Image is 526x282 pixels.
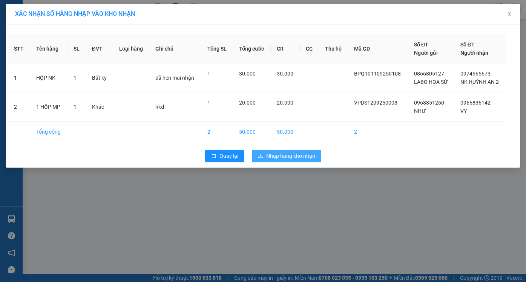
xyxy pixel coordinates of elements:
[460,79,499,85] span: NK HUỲNH AN 2
[8,92,30,122] td: 2
[60,4,103,11] strong: ĐỒNG PHƯỚC
[17,55,46,59] span: 07:53:25 [DATE]
[15,10,135,17] span: XÁC NHẬN SỐ HÀNG NHẬP VÀO KHO NHẬN
[86,34,113,63] th: ĐVT
[233,34,271,63] th: Tổng cước
[86,92,113,122] td: Khác
[2,49,83,53] span: [PERSON_NAME]:
[113,34,150,63] th: Loại hàng
[20,41,92,47] span: -----------------------------------------
[460,108,467,114] span: VY
[277,100,293,106] span: 20.000
[2,55,46,59] span: In ngày:
[277,71,293,77] span: 30.000
[8,34,30,63] th: STT
[30,34,67,63] th: Tên hàng
[233,122,271,142] td: 50.000
[8,63,30,92] td: 1
[30,63,67,92] td: HỘP NK
[271,34,300,63] th: CR
[348,34,408,63] th: Mã GD
[201,34,233,63] th: Tổng SL
[30,122,67,142] td: Tổng cộng
[239,71,256,77] span: 30.000
[354,71,401,77] span: BPQ101109250108
[460,50,488,56] span: Người nhận
[155,104,164,110] span: hkđ
[300,34,319,63] th: CC
[258,153,263,159] span: download
[460,42,475,48] span: Số ĐT
[271,122,300,142] td: 50.000
[74,75,77,81] span: 1
[414,42,428,48] span: Số ĐT
[252,150,321,162] button: downloadNhập hàng kho nhận
[211,153,216,159] span: rollback
[207,100,210,106] span: 1
[201,122,233,142] td: 2
[205,150,244,162] button: rollbackQuay lại
[207,71,210,77] span: 1
[506,11,512,17] span: close
[38,48,83,54] span: VPCHV1209250004
[319,34,348,63] th: Thu hộ
[414,79,448,85] span: LABO HOA SỨ
[414,108,426,114] span: NHƯ
[348,122,408,142] td: 2
[149,34,201,63] th: Ghi chú
[60,34,92,38] span: Hotline: 19001152
[414,50,438,56] span: Người gửi
[499,4,520,25] button: Close
[460,71,491,77] span: 0974565673
[354,100,397,106] span: VPDS1209250003
[266,152,315,160] span: Nhập hàng kho nhận
[86,63,113,92] td: Bất kỳ
[155,75,194,81] span: đã hẹn mai nhận
[239,100,256,106] span: 20.000
[74,104,77,110] span: 1
[60,12,101,22] span: Bến xe [GEOGRAPHIC_DATA]
[3,5,36,38] img: logo
[30,92,67,122] td: 1 HÔP MP
[60,23,104,32] span: 01 Võ Văn Truyện, KP.1, Phường 2
[67,34,86,63] th: SL
[219,152,238,160] span: Quay lại
[414,71,444,77] span: 0866805127
[414,100,444,106] span: 0968851260
[460,100,491,106] span: 0966836142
